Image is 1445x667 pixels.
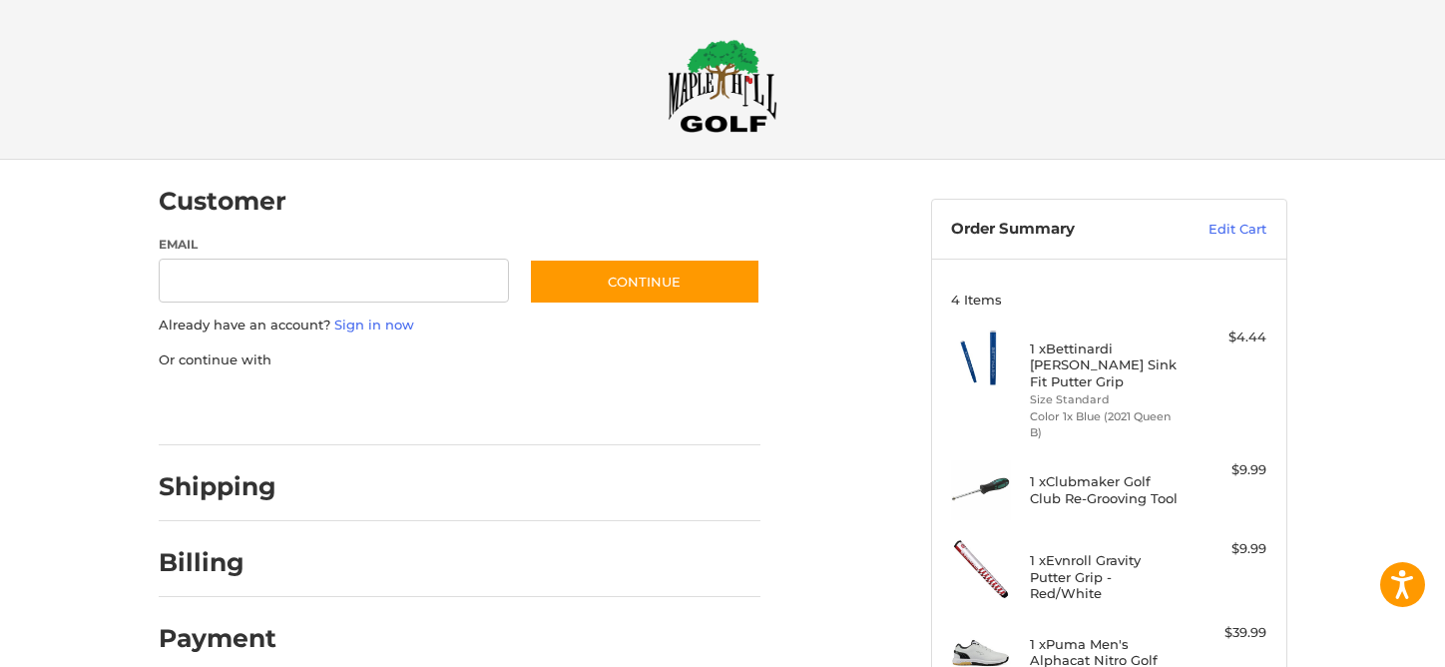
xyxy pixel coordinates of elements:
img: Maple Hill Golf [668,39,777,133]
h2: Payment [159,623,276,654]
a: Sign in now [334,317,414,333]
h2: Customer [159,186,286,217]
button: Continue [529,259,760,305]
iframe: PayPal-paypal [152,389,301,425]
div: $4.44 [1188,328,1266,347]
h4: 1 x Evnroll Gravity Putter Grip - Red/White [1030,552,1183,601]
li: Size Standard [1030,391,1183,408]
iframe: PayPal-paylater [321,389,471,425]
h3: 4 Items [951,292,1266,308]
h3: Order Summary [951,220,1166,240]
iframe: PayPal-venmo [490,389,640,425]
p: Already have an account? [159,316,760,335]
div: $9.99 [1188,539,1266,559]
h4: 1 x Clubmaker Golf Club Re-Grooving Tool [1030,473,1183,506]
div: $9.99 [1188,460,1266,480]
a: Edit Cart [1166,220,1266,240]
h2: Shipping [159,471,276,502]
h2: Billing [159,547,275,578]
li: Color 1x Blue (2021 Queen B) [1030,408,1183,441]
p: Or continue with [159,350,760,370]
label: Email [159,236,510,254]
h4: 1 x Bettinardi [PERSON_NAME] Sink Fit Putter Grip [1030,340,1183,389]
